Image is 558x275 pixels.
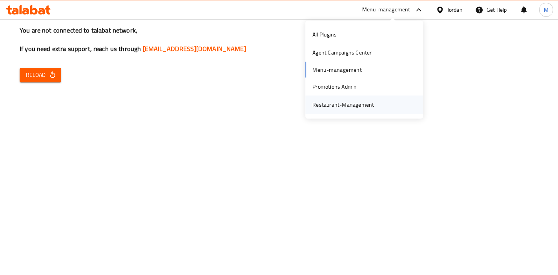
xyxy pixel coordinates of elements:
h3: You are not connected to talabat network, If you need extra support, reach us through [20,26,538,53]
div: Promotions Admin [312,82,357,91]
div: All Plugins [312,30,337,39]
span: Reload [26,70,55,80]
button: Reload [20,68,61,82]
div: Restaurant-Management [312,100,374,109]
div: Menu-management [362,5,410,15]
div: Jordan [447,5,463,14]
a: [EMAIL_ADDRESS][DOMAIN_NAME] [143,43,246,55]
div: Agent Campaigns Center [312,48,372,57]
span: M [544,5,549,14]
